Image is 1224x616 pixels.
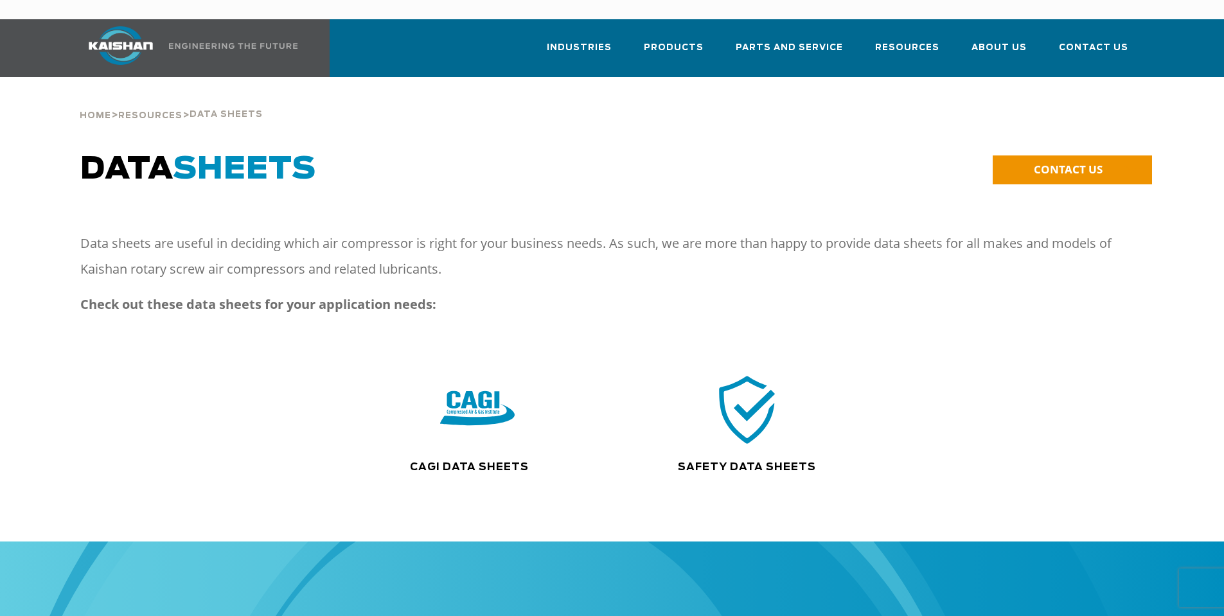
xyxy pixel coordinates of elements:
span: CONTACT US [1034,162,1103,177]
img: CAGI [440,372,515,447]
span: DATA [80,154,316,185]
a: Home [80,109,111,121]
img: kaishan logo [73,26,169,65]
a: Resources [118,109,182,121]
strong: Check out these data sheets for your application needs: [80,295,436,313]
span: Contact Us [1059,40,1128,55]
a: Kaishan USA [73,19,300,77]
div: CAGI [342,372,612,447]
a: Parts and Service [736,31,843,75]
div: > > [80,77,263,126]
span: Products [644,40,704,55]
img: Engineering the future [169,43,297,49]
a: Contact Us [1059,31,1128,75]
span: Home [80,112,111,120]
a: Safety Data Sheets [678,462,816,472]
a: CAGI Data Sheets [410,462,529,472]
span: Industries [547,40,612,55]
span: Parts and Service [736,40,843,55]
a: About Us [971,31,1027,75]
span: About Us [971,40,1027,55]
div: safety icon [623,372,871,447]
a: Resources [875,31,939,75]
span: SHEETS [173,154,316,185]
span: Resources [875,40,939,55]
a: Products [644,31,704,75]
a: Industries [547,31,612,75]
span: Data Sheets [190,110,263,119]
a: CONTACT US [993,155,1152,184]
span: Resources [118,112,182,120]
img: safety icon [710,372,785,447]
p: Data sheets are useful in deciding which air compressor is right for your business needs. As such... [80,231,1121,282]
